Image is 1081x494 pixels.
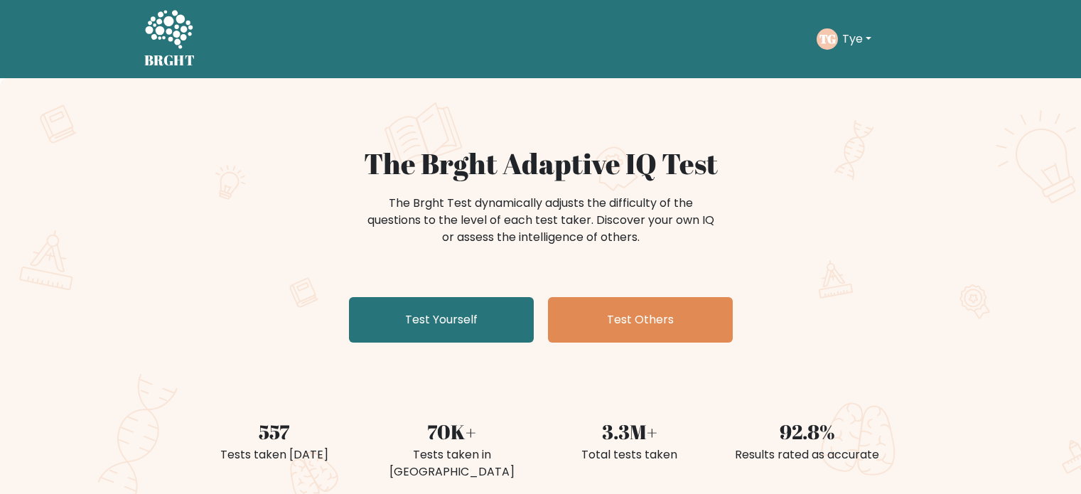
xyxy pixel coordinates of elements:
a: Test Others [548,297,733,343]
div: 92.8% [727,417,888,446]
div: Total tests taken [549,446,710,463]
div: 557 [194,417,355,446]
div: 70K+ [372,417,532,446]
div: Results rated as accurate [727,446,888,463]
div: The Brght Test dynamically adjusts the difficulty of the questions to the level of each test take... [363,195,719,246]
text: TG [819,31,835,47]
button: Tye [838,30,876,48]
a: Test Yourself [349,297,534,343]
h1: The Brght Adaptive IQ Test [194,146,888,181]
div: 3.3M+ [549,417,710,446]
h5: BRGHT [144,52,195,69]
div: Tests taken [DATE] [194,446,355,463]
div: Tests taken in [GEOGRAPHIC_DATA] [372,446,532,480]
a: BRGHT [144,6,195,73]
